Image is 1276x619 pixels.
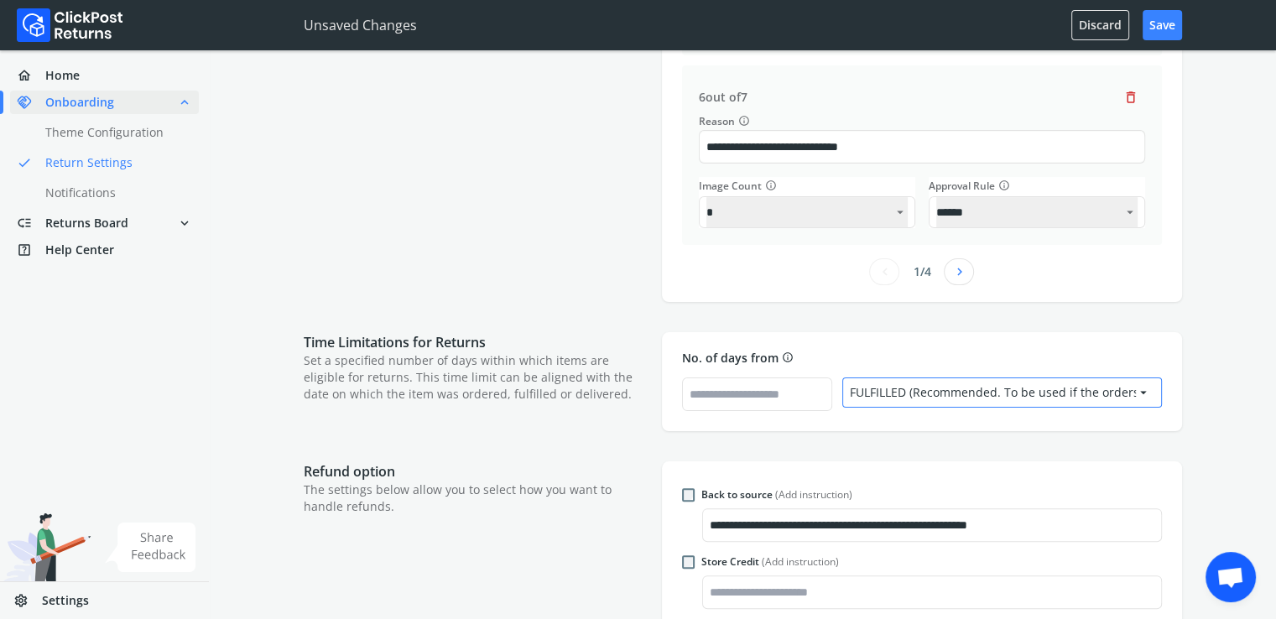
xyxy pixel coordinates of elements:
div: Store Credit [701,555,839,569]
button: delete [1117,82,1145,112]
img: Logo [17,8,123,42]
span: expand_more [177,211,192,235]
button: Save [1143,10,1182,40]
span: handshake [17,91,45,114]
p: Refund option [304,461,645,481]
span: done [17,151,32,174]
button: info [762,177,777,195]
span: Onboarding [45,94,114,111]
div: FULFILLED (Recommended. To be used if the orders are marked as “Fulfilled” in Shopify) [850,384,1136,401]
a: homeHome [10,64,199,87]
span: info [765,177,777,194]
button: Reason [735,112,750,130]
p: Set a specified number of days within which items are eligible for returns. This time limit can b... [304,352,645,403]
span: 6 out of 7 [699,89,747,106]
div: Image Count [699,177,915,195]
button: chevron_right [944,258,974,285]
div: Open chat [1206,552,1256,602]
a: help_centerHelp Center [10,238,199,262]
span: 1 / 4 [913,263,930,280]
span: info [998,177,1010,194]
span: help_center [17,238,45,262]
span: Help Center [45,242,114,258]
span: chevron_left [877,260,892,283]
a: doneReturn Settings [10,151,219,174]
span: (Add instruction) [775,487,852,502]
span: arrow_drop_down [1136,381,1151,404]
label: Reason [699,112,1145,130]
span: Returns Board [45,215,128,231]
p: Time Limitations for Returns [304,332,645,352]
button: chevron_left [869,258,899,285]
span: home [17,64,45,87]
div: Approval Rule [929,177,1145,195]
a: Theme Configuration [10,121,219,144]
span: chevron_right [951,260,966,283]
span: expand_less [177,91,192,114]
span: Home [45,67,80,84]
span: Settings [42,592,89,609]
p: Unsaved Changes [304,15,417,35]
p: No. of days from [682,349,1162,367]
span: (Add instruction) [762,554,839,569]
button: info [779,349,794,367]
span: delete [1123,86,1138,109]
span: settings [13,589,42,612]
div: Back to source [701,488,852,502]
button: Discard [1071,10,1129,40]
span: low_priority [17,211,45,235]
img: share feedback [105,523,196,572]
button: info [995,177,1010,195]
span: info [782,349,794,366]
a: Notifications [10,181,219,205]
button: FULFILLED (Recommended. To be used if the orders are marked as “Fulfilled” in Shopify)arrow_drop_... [842,377,1162,408]
span: info [738,112,750,129]
p: The settings below allow you to select how you want to handle refunds. [304,481,645,515]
